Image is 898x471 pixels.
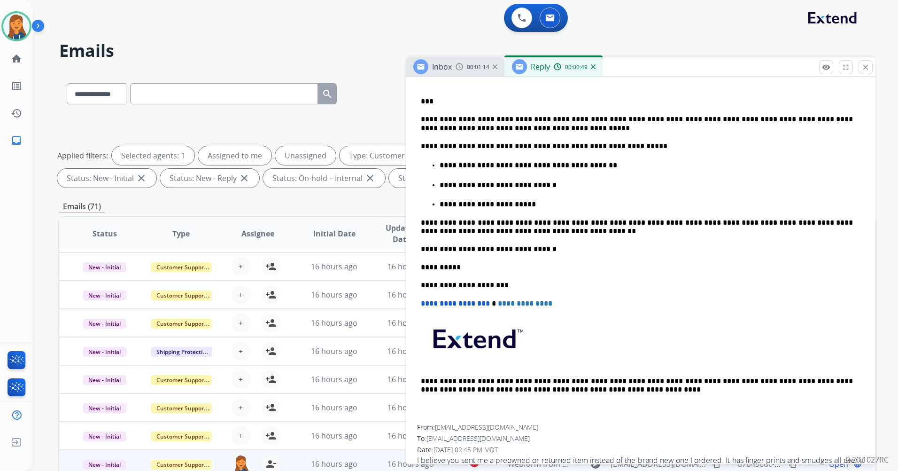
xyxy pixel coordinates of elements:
[83,347,126,357] span: New - Initial
[232,285,250,304] button: +
[11,53,22,64] mat-icon: home
[417,445,864,455] div: Date:
[83,262,126,272] span: New - Initial
[387,402,434,413] span: 16 hours ago
[432,62,452,72] span: Inbox
[275,146,336,165] div: Unassigned
[232,398,250,417] button: +
[387,431,434,441] span: 16 hours ago
[83,432,126,441] span: New - Initial
[822,63,830,71] mat-icon: remove_red_eye
[265,261,277,272] mat-icon: person_add
[11,135,22,146] mat-icon: inbox
[11,108,22,119] mat-icon: history
[380,222,423,245] span: Updated Date
[239,317,243,329] span: +
[232,314,250,332] button: +
[172,228,190,239] span: Type
[160,169,259,188] div: Status: New - Reply
[59,201,105,212] p: Emails (71)
[364,173,376,184] mat-icon: close
[151,319,212,329] span: Customer Support
[322,88,333,100] mat-icon: search
[83,319,126,329] span: New - Initial
[265,374,277,385] mat-icon: person_add
[239,289,243,300] span: +
[232,370,250,389] button: +
[239,430,243,441] span: +
[265,458,277,470] mat-icon: person_remove
[239,173,250,184] mat-icon: close
[83,290,126,300] span: New - Initial
[57,150,108,161] p: Applied filters:
[311,261,357,272] span: 16 hours ago
[265,289,277,300] mat-icon: person_add
[340,146,458,165] div: Type: Customer Support
[387,374,434,385] span: 16 hours ago
[57,169,156,188] div: Status: New - Initial
[151,262,212,272] span: Customer Support
[311,290,357,300] span: 16 hours ago
[311,346,357,356] span: 16 hours ago
[11,80,22,92] mat-icon: list_alt
[265,402,277,413] mat-icon: person_add
[83,403,126,413] span: New - Initial
[387,459,434,469] span: 16 hours ago
[467,63,489,71] span: 00:01:14
[531,62,550,72] span: Reply
[93,228,117,239] span: Status
[387,290,434,300] span: 16 hours ago
[59,41,875,60] h2: Emails
[265,430,277,441] mat-icon: person_add
[232,426,250,445] button: +
[151,290,212,300] span: Customer Support
[151,347,215,357] span: Shipping Protection
[417,434,864,443] div: To:
[151,432,212,441] span: Customer Support
[861,63,870,71] mat-icon: close
[311,374,357,385] span: 16 hours ago
[265,317,277,329] mat-icon: person_add
[846,454,889,465] p: 0.20.1027RC
[311,431,357,441] span: 16 hours ago
[263,169,385,188] div: Status: On-hold – Internal
[387,261,434,272] span: 16 hours ago
[311,459,357,469] span: 16 hours ago
[232,342,250,361] button: +
[151,460,212,470] span: Customer Support
[417,423,864,432] div: From:
[387,318,434,328] span: 16 hours ago
[426,434,530,443] span: [EMAIL_ADDRESS][DOMAIN_NAME]
[239,261,243,272] span: +
[265,345,277,357] mat-icon: person_add
[151,375,212,385] span: Customer Support
[112,146,194,165] div: Selected agents: 1
[313,228,356,239] span: Initial Date
[83,375,126,385] span: New - Initial
[241,228,274,239] span: Assignee
[3,13,30,39] img: avatar
[198,146,271,165] div: Assigned to me
[151,403,212,413] span: Customer Support
[565,63,588,71] span: 00:00:49
[311,318,357,328] span: 16 hours ago
[239,402,243,413] span: +
[239,345,243,357] span: +
[435,423,538,432] span: [EMAIL_ADDRESS][DOMAIN_NAME]
[387,346,434,356] span: 16 hours ago
[239,374,243,385] span: +
[136,173,147,184] mat-icon: close
[842,63,850,71] mat-icon: fullscreen
[232,257,250,276] button: +
[389,169,517,188] div: Status: On-hold - Customer
[83,460,126,470] span: New - Initial
[434,445,498,454] span: [DATE] 02:45 PM MDT
[311,402,357,413] span: 16 hours ago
